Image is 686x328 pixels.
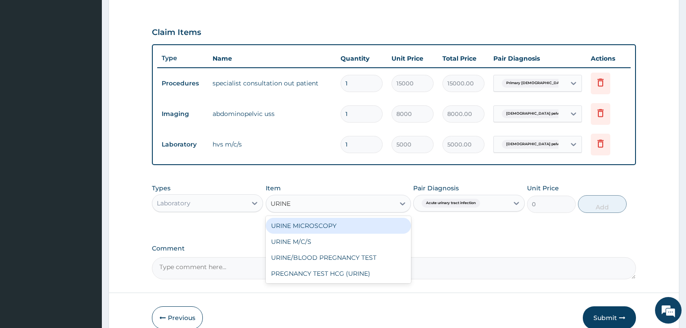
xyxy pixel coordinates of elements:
[145,4,167,26] div: Minimize live chat window
[413,184,459,193] label: Pair Diagnosis
[4,227,169,258] textarea: Type your message and hit 'Enter'
[51,104,122,193] span: We're online!
[208,105,337,123] td: abdominopelvic uss
[16,44,36,66] img: d_794563401_company_1708531726252_794563401
[152,28,201,38] h3: Claim Items
[152,185,171,192] label: Types
[266,250,411,266] div: URINE/BLOOD PREGNANCY TEST
[157,50,208,66] th: Type
[422,199,480,208] span: Acute urinary tract infection
[208,50,337,67] th: Name
[46,50,149,61] div: Chat with us now
[527,184,559,193] label: Unit Price
[152,245,636,252] label: Comment
[502,79,603,88] span: Primary [DEMOGRAPHIC_DATA][MEDICAL_DATA]
[438,50,489,67] th: Total Price
[208,74,337,92] td: specialist consultation out patient
[578,195,626,213] button: Add
[157,75,208,92] td: Procedures
[387,50,438,67] th: Unit Price
[208,135,337,153] td: hvs m/c/s
[489,50,586,67] th: Pair Diagnosis
[336,50,387,67] th: Quantity
[502,109,600,118] span: [DEMOGRAPHIC_DATA] pelvic inflammatory dis...
[586,50,631,67] th: Actions
[502,140,600,149] span: [DEMOGRAPHIC_DATA] pelvic inflammatory dis...
[266,184,281,193] label: Item
[157,199,190,208] div: Laboratory
[157,136,208,153] td: Laboratory
[266,266,411,282] div: PREGNANCY TEST HCG (URINE)
[266,218,411,234] div: URINE MICROSCOPY
[266,234,411,250] div: URINE M/C/S
[157,106,208,122] td: Imaging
